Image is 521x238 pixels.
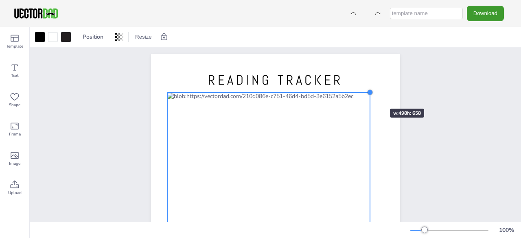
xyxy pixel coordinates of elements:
[390,8,463,19] input: template name
[390,109,424,118] div: w: 498 h: 658
[81,33,105,41] span: Position
[11,72,19,79] span: Text
[497,226,516,234] div: 100 %
[6,43,23,50] span: Template
[9,102,20,108] span: Shape
[8,190,22,196] span: Upload
[208,72,343,89] span: READING TRACKER
[9,160,20,167] span: Image
[9,131,21,138] span: Frame
[13,7,59,20] img: VectorDad-1.png
[467,6,504,21] button: Download
[132,31,155,44] button: Resize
